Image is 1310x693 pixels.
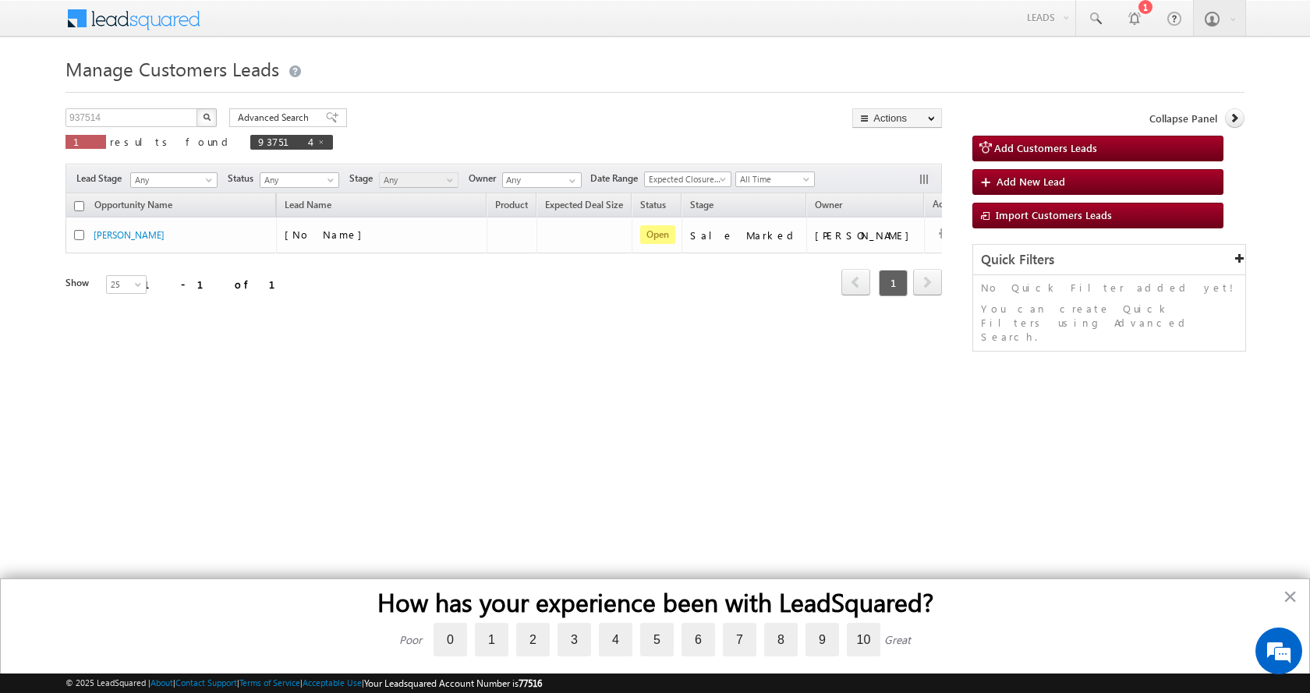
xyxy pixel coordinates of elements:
[65,56,279,81] span: Manage Customers Leads
[913,269,942,295] span: next
[632,196,674,217] a: Status
[143,275,294,293] div: 1 - 1 of 1
[815,199,842,210] span: Owner
[94,229,165,241] a: [PERSON_NAME]
[73,135,98,148] span: 1
[561,173,580,189] a: Show All Items
[590,171,644,186] span: Date Range
[131,173,212,187] span: Any
[285,228,370,241] span: [No Name]
[1149,111,1217,126] span: Collapse Panel
[645,172,726,186] span: Expected Closure Date
[228,171,260,186] span: Status
[690,199,713,210] span: Stage
[258,135,310,148] span: 937514
[852,108,942,128] button: Actions
[558,623,591,656] label: 3
[110,135,234,148] span: results found
[364,677,542,689] span: Your Leadsquared Account Number is
[723,623,756,656] label: 7
[599,623,632,656] label: 4
[640,623,674,656] label: 5
[1283,584,1298,609] button: Close
[682,623,715,656] label: 6
[545,199,623,210] span: Expected Deal Size
[981,302,1237,344] p: You can create Quick Filters using Advanced Search.
[94,199,172,210] span: Opportunity Name
[260,173,335,187] span: Any
[238,111,313,125] span: Advanced Search
[74,201,84,211] input: Check all records
[997,175,1065,188] span: Add New Lead
[815,228,917,242] div: [PERSON_NAME]
[239,677,300,688] a: Terms of Service
[380,173,454,187] span: Any
[475,623,508,656] label: 1
[805,623,839,656] label: 9
[107,278,148,292] span: 25
[32,587,1278,617] h2: How has your experience been with LeadSquared?
[519,677,542,689] span: 77516
[65,676,542,691] span: © 2025 LeadSquared | | | | |
[65,276,94,290] div: Show
[303,677,362,688] a: Acceptable Use
[502,172,582,188] input: Type to Search
[925,196,972,216] span: Actions
[981,281,1237,295] p: No Quick Filter added yet!
[495,199,528,210] span: Product
[841,269,870,295] span: prev
[349,171,379,186] span: Stage
[175,677,237,688] a: Contact Support
[203,113,211,121] img: Search
[399,632,422,647] div: Poor
[996,208,1112,221] span: Import Customers Leads
[150,677,173,688] a: About
[884,632,911,647] div: Great
[277,196,339,217] span: Lead Name
[434,623,467,656] label: 0
[764,623,798,656] label: 8
[516,623,550,656] label: 2
[736,172,810,186] span: All Time
[879,270,908,296] span: 1
[76,171,128,186] span: Lead Stage
[469,171,502,186] span: Owner
[847,623,880,656] label: 10
[690,228,799,242] div: Sale Marked
[994,141,1097,154] span: Add Customers Leads
[973,245,1245,275] div: Quick Filters
[640,225,675,244] span: Open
